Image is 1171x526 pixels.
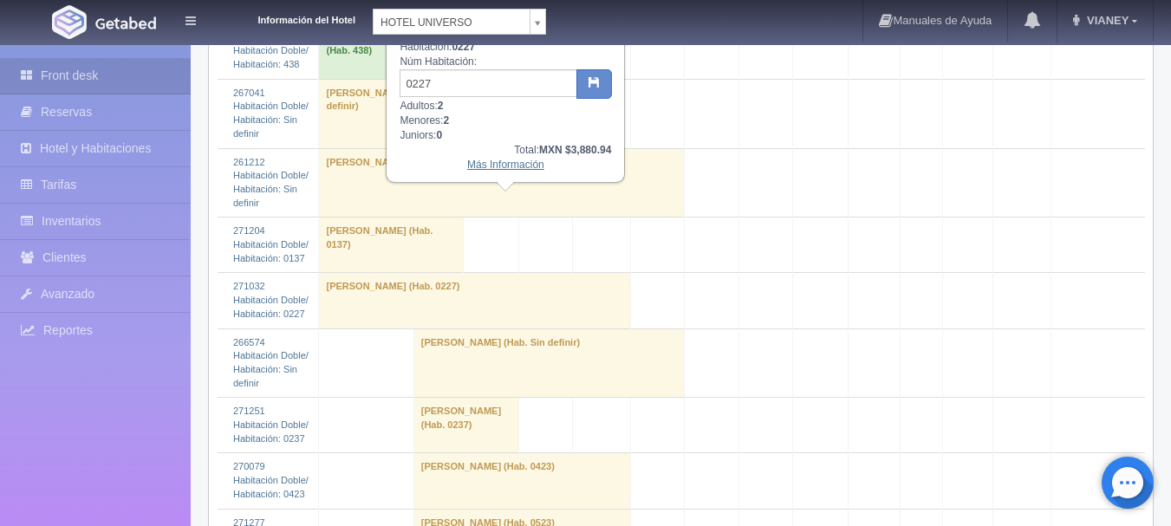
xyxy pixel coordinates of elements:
[436,129,442,141] b: 0
[233,337,309,388] a: 266574 Habitación Doble/Habitación: Sin definir
[438,100,444,112] b: 2
[539,144,611,156] b: MXN $3,880.94
[52,5,87,39] img: Getabed
[452,41,475,53] b: 0227
[381,10,523,36] span: HOTEL UNIVERSO
[319,148,685,218] td: [PERSON_NAME] (Hab. Sin definir)
[413,453,630,509] td: [PERSON_NAME] (Hab. 0423)
[233,157,309,208] a: 261212 Habitación Doble/Habitación: Sin definir
[233,32,309,69] a: 271178 Habitación Doble/Habitación: 438
[233,225,309,263] a: 271204 Habitación Doble/Habitación: 0137
[1083,14,1129,27] span: VIANEY
[387,3,623,181] div: Fechas: Habitación: Núm Habitación: Adultos: Menores: Juniors:
[319,79,463,148] td: [PERSON_NAME] (Hab. Sin definir)
[319,23,413,79] td: [PERSON_NAME] (Hab. 438)
[467,159,544,171] a: Más Información
[443,114,449,127] b: 2
[217,9,355,28] dt: Información del Hotel
[233,281,309,318] a: 271032 Habitación Doble/Habitación: 0227
[413,328,684,398] td: [PERSON_NAME] (Hab. Sin definir)
[373,9,546,35] a: HOTEL UNIVERSO
[400,69,577,97] input: Sin definir
[233,406,309,443] a: 271251 Habitación Doble/Habitación: 0237
[319,218,463,273] td: [PERSON_NAME] (Hab. 0137)
[319,273,630,328] td: [PERSON_NAME] (Hab. 0227)
[95,16,156,29] img: Getabed
[233,88,309,139] a: 267041 Habitación Doble/Habitación: Sin definir
[233,461,309,498] a: 270079 Habitación Doble/Habitación: 0423
[413,398,518,453] td: [PERSON_NAME] (Hab. 0237)
[400,143,611,158] div: Total:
